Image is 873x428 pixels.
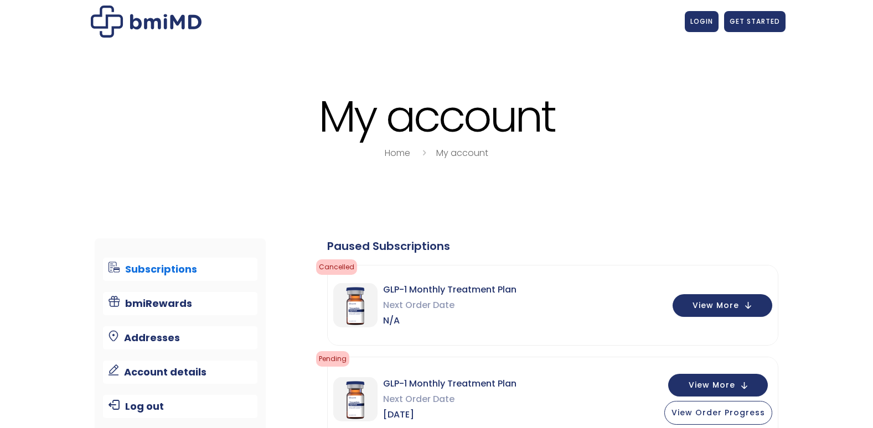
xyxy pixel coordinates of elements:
[668,374,768,396] button: View More
[333,283,378,327] img: GLP-1 Monthly Treatment Plan
[103,395,257,418] a: Log out
[327,238,778,254] div: Paused Subscriptions
[91,6,202,38] img: My account
[724,11,786,32] a: GET STARTED
[689,382,735,389] span: View More
[383,407,516,422] span: [DATE]
[316,351,349,367] span: pending
[383,376,516,392] span: GLP-1 Monthly Treatment Plan
[385,147,410,159] a: Home
[103,292,257,315] a: bmiRewards
[690,17,713,26] span: LOGIN
[730,17,780,26] span: GET STARTED
[418,147,430,159] i: breadcrumbs separator
[103,258,257,281] a: Subscriptions
[383,313,516,328] span: N/A
[383,282,516,297] span: GLP-1 Monthly Treatment Plan
[316,259,357,275] span: cancelled
[664,401,772,425] button: View Order Progress
[671,407,765,418] span: View Order Progress
[333,377,378,421] img: GLP-1 Monthly Treatment Plan
[693,302,739,309] span: View More
[436,147,488,159] a: My account
[103,326,257,349] a: Addresses
[103,361,257,384] a: Account details
[383,392,516,407] span: Next Order Date
[383,297,516,313] span: Next Order Date
[685,11,719,32] a: LOGIN
[88,93,786,140] h1: My account
[673,294,772,317] button: View More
